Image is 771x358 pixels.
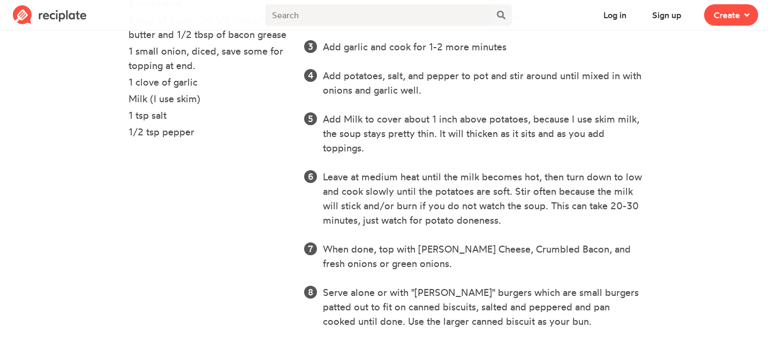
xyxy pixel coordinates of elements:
li: 1/2 tsp pepper [128,125,291,141]
li: Add Milk to cover about 1 inch above potatoes, because I use skim milk, the soup stays pretty thi... [323,112,642,155]
li: Add potatoes, salt, and pepper to pot and stir around until mixed in with onions and garlic well. [323,68,642,97]
li: 1 clove of garlic [128,75,291,92]
li: Leave at medium heat until the milk becomes hot, then turn down to low and cook slowly until the ... [323,170,642,227]
li: 1 tsp salt [128,108,291,125]
li: Milk (I use skim) [128,92,291,108]
li: Serve alone or with "[PERSON_NAME]" burgers which are small burgers patted out to fit on canned b... [323,285,642,329]
span: Create [714,9,740,21]
button: Create [704,4,758,26]
li: 1 small onion, diced, save some for topping at end. [128,44,291,75]
button: Sign up [642,4,691,26]
button: Log in [594,4,636,26]
li: When done, top with [PERSON_NAME] Cheese, Crumbled Bacon, and fresh onions or green onions. [323,242,642,271]
li: Add garlic and cook for 1-2 more minutes [323,40,642,54]
input: Search [266,4,490,26]
img: Reciplate [13,5,87,25]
